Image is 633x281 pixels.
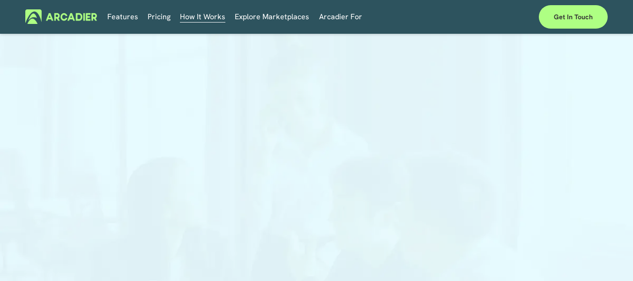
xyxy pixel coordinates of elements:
[107,9,138,24] a: Features
[319,9,362,24] a: folder dropdown
[319,10,362,23] span: Arcadier For
[235,9,309,24] a: Explore Marketplaces
[25,9,97,24] img: Arcadier
[539,5,608,29] a: Get in touch
[148,9,171,24] a: Pricing
[180,9,225,24] a: folder dropdown
[180,10,225,23] span: How It Works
